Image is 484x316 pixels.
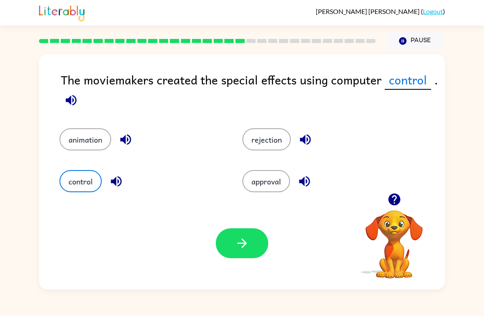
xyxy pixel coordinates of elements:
button: approval [242,170,290,192]
img: Literably [39,3,84,21]
button: animation [59,128,111,150]
button: Pause [386,32,445,50]
video: Your browser must support playing .mp4 files to use Literably. Please try using another browser. [353,198,435,280]
button: control [59,170,102,192]
a: Logout [423,7,443,15]
div: The moviemakers created the special effects using computer . [61,70,445,112]
div: ( ) [316,7,445,15]
span: [PERSON_NAME] [PERSON_NAME] [316,7,421,15]
span: control [385,70,431,90]
button: rejection [242,128,291,150]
